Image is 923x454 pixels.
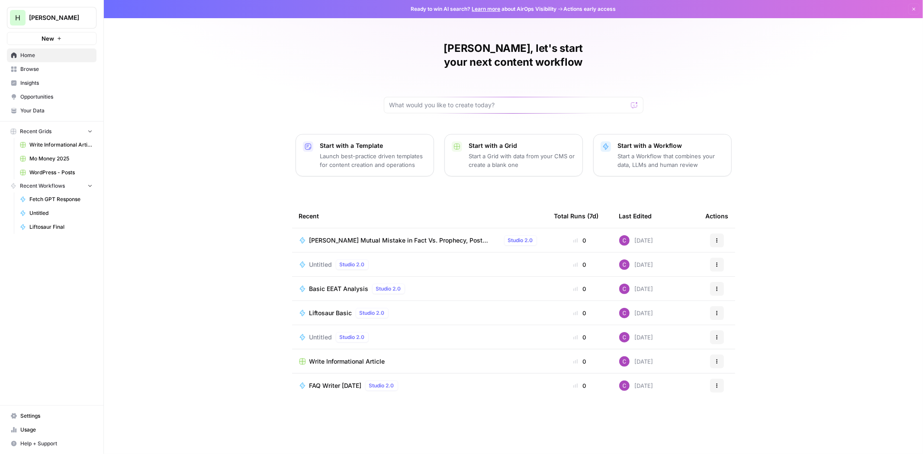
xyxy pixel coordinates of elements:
span: Untitled [309,260,332,269]
span: FAQ Writer [DATE] [309,381,362,390]
p: Start with a Template [320,141,427,150]
img: lfe6qmc50w30utgkmhcdgn0017qz [619,259,630,270]
span: Insights [20,79,93,87]
p: Launch best-practice driven templates for content creation and operations [320,152,427,169]
h1: [PERSON_NAME], let's start your next content workflow [384,42,643,69]
a: Liftosaur BasicStudio 2.0 [299,308,540,318]
p: Start with a Workflow [618,141,724,150]
div: 0 [554,333,605,342]
a: Liftosaur Final [16,220,96,234]
a: Fetch GPT Response [16,192,96,206]
a: UntitledStudio 2.0 [299,259,540,270]
span: WordPress - Posts [29,169,93,176]
a: Learn more [472,6,501,12]
a: Write Informational Article [299,357,540,366]
div: Actions [706,204,729,228]
span: H [15,13,20,23]
img: lfe6qmc50w30utgkmhcdgn0017qz [619,380,630,391]
span: Settings [20,412,93,420]
img: lfe6qmc50w30utgkmhcdgn0017qz [619,235,630,246]
span: Liftosaur Basic [309,309,352,317]
a: WordPress - Posts [16,166,96,179]
img: lfe6qmc50w30utgkmhcdgn0017qz [619,308,630,318]
button: New [7,32,96,45]
span: [PERSON_NAME] Mutual Mistake in Fact Vs. Prophecy, Post Hearing [309,236,501,245]
a: Opportunities [7,90,96,104]
a: Your Data [7,104,96,118]
img: lfe6qmc50w30utgkmhcdgn0017qz [619,284,630,294]
span: Studio 2.0 [508,237,533,244]
a: Home [7,48,96,62]
a: UntitledStudio 2.0 [299,332,540,342]
a: Insights [7,76,96,90]
input: What would you like to create today? [389,101,627,109]
div: 0 [554,381,605,390]
span: Basic EEAT Analysis [309,285,369,293]
button: Workspace: Hasbrook [7,7,96,29]
img: lfe6qmc50w30utgkmhcdgn0017qz [619,356,630,367]
button: Help + Support [7,437,96,451]
span: Studio 2.0 [340,261,365,269]
button: Start with a WorkflowStart a Workflow that combines your data, LLMs and human review [593,134,732,176]
button: Start with a GridStart a Grid with data from your CMS or create a blank one [444,134,583,176]
span: Help + Support [20,440,93,448]
span: Actions early access [564,5,616,13]
span: [PERSON_NAME] [29,13,81,22]
span: Studio 2.0 [360,309,385,317]
div: 0 [554,260,605,269]
span: Write Informational Article [29,141,93,149]
span: Liftosaur Final [29,223,93,231]
div: 0 [554,236,605,245]
a: Basic EEAT AnalysisStudio 2.0 [299,284,540,294]
div: 0 [554,357,605,366]
p: Start a Grid with data from your CMS or create a blank one [469,152,576,169]
div: [DATE] [619,259,653,270]
span: Write Informational Article [309,357,385,366]
div: Total Runs (7d) [554,204,599,228]
span: Your Data [20,107,93,115]
div: [DATE] [619,308,653,318]
div: Recent [299,204,540,228]
span: Studio 2.0 [376,285,401,293]
a: [PERSON_NAME] Mutual Mistake in Fact Vs. Prophecy, Post HearingStudio 2.0 [299,235,540,246]
a: FAQ Writer [DATE]Studio 2.0 [299,380,540,391]
div: [DATE] [619,284,653,294]
div: Last Edited [619,204,652,228]
span: Ready to win AI search? about AirOps Visibility [411,5,557,13]
a: Browse [7,62,96,76]
a: Settings [7,409,96,423]
button: Recent Workflows [7,179,96,192]
span: Studio 2.0 [369,382,394,390]
a: Untitled [16,206,96,220]
span: Untitled [29,209,93,217]
img: lfe6qmc50w30utgkmhcdgn0017qz [619,332,630,342]
p: Start with a Grid [469,141,576,150]
div: [DATE] [619,356,653,367]
span: Browse [20,65,93,73]
p: Start a Workflow that combines your data, LLMs and human review [618,152,724,169]
span: Studio 2.0 [340,333,365,341]
span: Home [20,51,93,59]
span: Recent Grids [20,128,51,135]
div: 0 [554,285,605,293]
div: [DATE] [619,380,653,391]
div: [DATE] [619,235,653,246]
span: Usage [20,426,93,434]
span: Recent Workflows [20,182,65,190]
div: [DATE] [619,332,653,342]
span: Opportunities [20,93,93,101]
button: Start with a TemplateLaunch best-practice driven templates for content creation and operations [296,134,434,176]
div: 0 [554,309,605,317]
a: Mo Money 2025 [16,152,96,166]
span: Mo Money 2025 [29,155,93,163]
button: Recent Grids [7,125,96,138]
span: Untitled [309,333,332,342]
a: Usage [7,423,96,437]
a: Write Informational Article [16,138,96,152]
span: New [42,34,54,43]
span: Fetch GPT Response [29,195,93,203]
